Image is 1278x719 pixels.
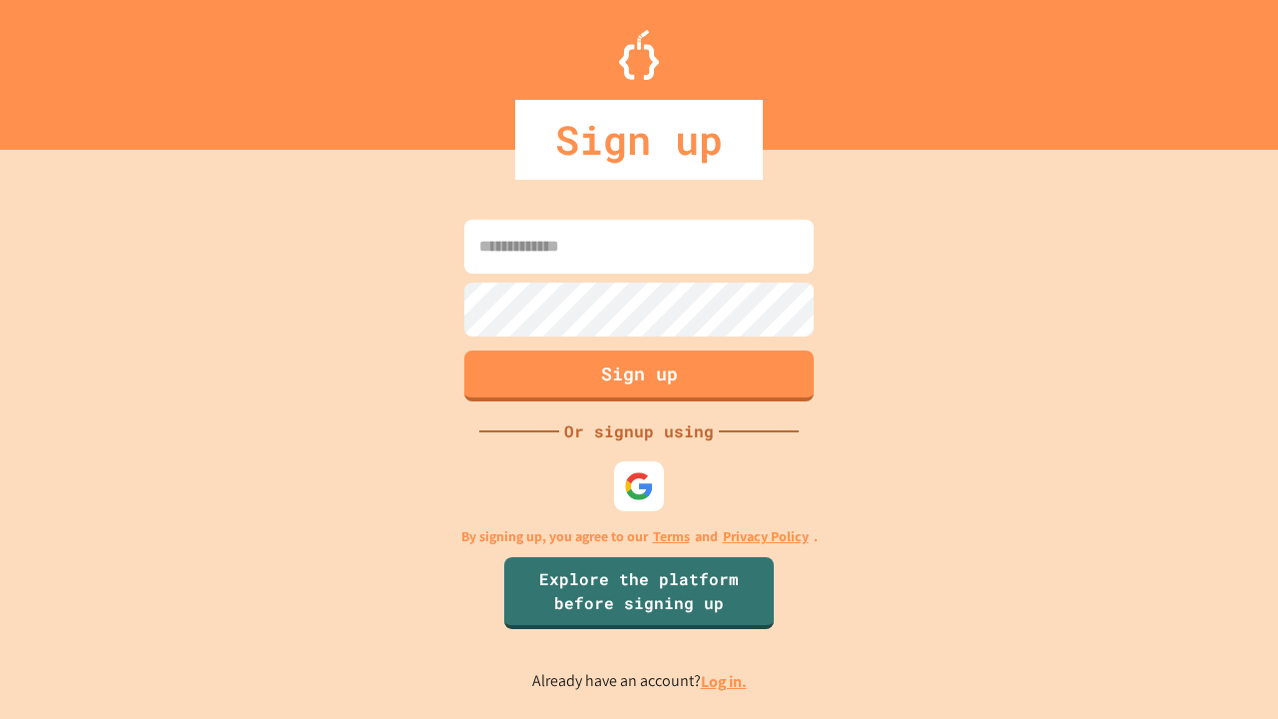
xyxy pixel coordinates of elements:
[461,526,818,547] p: By signing up, you agree to our and .
[532,669,747,694] p: Already have an account?
[723,526,809,547] a: Privacy Policy
[619,30,659,80] img: Logo.svg
[559,419,719,443] div: Or signup using
[515,100,763,180] div: Sign up
[504,557,774,629] a: Explore the platform before signing up
[653,526,690,547] a: Terms
[624,471,654,501] img: google-icon.svg
[701,671,747,692] a: Log in.
[464,351,814,401] button: Sign up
